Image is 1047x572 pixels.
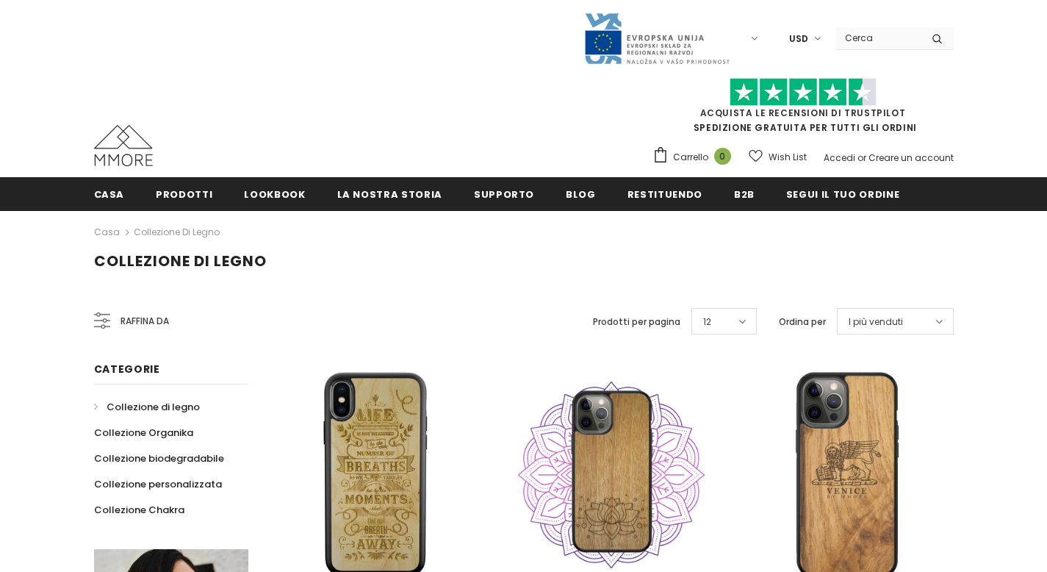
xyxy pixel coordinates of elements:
span: Collezione di legno [107,400,200,414]
span: SPEDIZIONE GRATUITA PER TUTTI GLI ORDINI [652,85,954,134]
a: supporto [474,177,534,210]
span: Lookbook [244,187,305,201]
span: supporto [474,187,534,201]
span: Collezione personalizzata [94,477,222,491]
span: Collezione Organika [94,426,193,440]
a: Collezione Organika [94,420,193,446]
span: Raffina da [120,313,169,329]
span: or [857,151,866,164]
a: Collezione di legno [134,226,220,238]
span: 12 [703,315,711,329]
input: Search Site [836,27,921,49]
span: Collezione Chakra [94,503,184,517]
span: USD [789,32,808,46]
span: Casa [94,187,125,201]
a: Carrello 0 [652,146,738,168]
span: 0 [714,148,731,165]
span: Segui il tuo ordine [786,187,899,201]
img: Javni Razpis [583,12,730,65]
a: Wish List [749,144,807,170]
a: Acquista le recensioni di TrustPilot [700,107,906,119]
a: Blog [566,177,596,210]
a: Collezione personalizzata [94,471,222,497]
span: I più venduti [849,315,903,329]
span: Wish List [769,150,807,165]
a: Creare un account [868,151,954,164]
span: Blog [566,187,596,201]
span: Carrello [673,150,708,165]
a: La nostra storia [337,177,442,210]
span: Collezione di legno [94,251,267,271]
a: Lookbook [244,177,305,210]
label: Ordina per [779,315,826,329]
span: B2B [734,187,755,201]
a: Segui il tuo ordine [786,177,899,210]
label: Prodotti per pagina [593,315,680,329]
span: Prodotti [156,187,212,201]
a: Prodotti [156,177,212,210]
a: Restituendo [627,177,702,210]
span: Categorie [94,362,160,376]
a: Javni Razpis [583,32,730,44]
img: Fidati di Pilot Stars [730,78,877,107]
img: Casi MMORE [94,125,153,166]
a: Casa [94,224,120,241]
a: Collezione Chakra [94,497,184,523]
span: Collezione biodegradabile [94,451,224,465]
a: B2B [734,177,755,210]
span: Restituendo [627,187,702,201]
a: Casa [94,177,125,210]
a: Collezione di legno [94,394,200,420]
a: Collezione biodegradabile [94,446,224,471]
span: La nostra storia [337,187,442,201]
a: Accedi [824,151,855,164]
